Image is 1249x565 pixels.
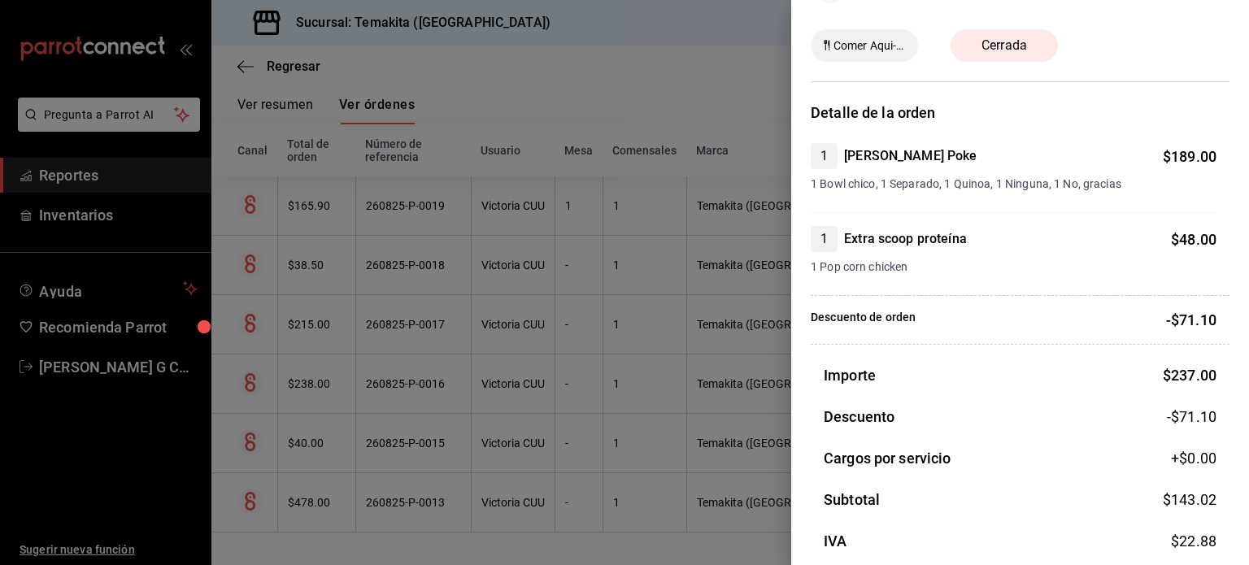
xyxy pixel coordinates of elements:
[811,229,838,249] span: 1
[1166,309,1216,331] p: -$71.10
[811,309,916,331] p: Descuento de orden
[827,37,912,54] span: Comer Aqui-Mesas
[844,229,967,249] h4: Extra scoop proteína
[1171,231,1216,248] span: $ 48.00
[811,176,1216,193] span: 1 Bowl chico, 1 Separado, 1 Quinoa, 1 Ninguna, 1 No, gracias
[1167,406,1216,428] span: -$71.10
[824,447,951,469] h3: Cargos por servicio
[824,489,880,511] h3: Subtotal
[1163,367,1216,384] span: $ 237.00
[1163,148,1216,165] span: $ 189.00
[972,36,1037,55] span: Cerrada
[811,146,838,166] span: 1
[811,102,1229,124] h3: Detalle de la orden
[824,530,846,552] h3: IVA
[824,364,876,386] h3: Importe
[1163,491,1216,508] span: $ 143.02
[811,259,1216,276] span: 1 Pop corn chicken
[1171,532,1216,550] span: $ 22.88
[1171,447,1216,469] span: +$ 0.00
[824,406,894,428] h3: Descuento
[844,146,977,166] h4: [PERSON_NAME] Poke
